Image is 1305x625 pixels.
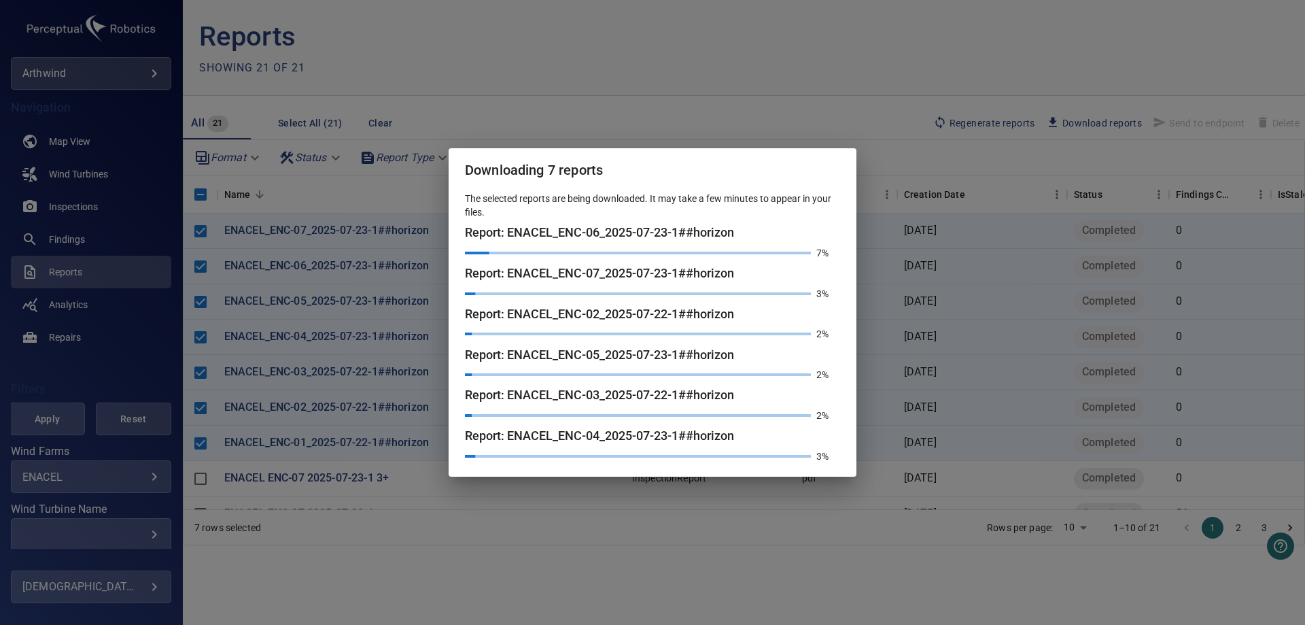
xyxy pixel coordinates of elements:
[465,267,840,280] h4: Report: ENACEL_ENC-07_2025-07-23-1##horizon
[465,348,840,362] h4: Report: ENACEL_ENC-05_2025-07-23-1##horizon
[465,226,840,239] h4: Report: ENACEL_ENC-06_2025-07-23-1##horizon
[816,368,840,382] p: 2%
[816,409,840,422] p: 2%
[465,429,840,443] h4: Report: ENACEL_ENC-04_2025-07-23-1##horizon
[816,450,840,463] p: 3%
[816,327,840,341] p: 2%
[465,388,840,402] h4: Report: ENACEL_ENC-03_2025-07-22-1##horizon
[816,287,840,301] p: 3%
[449,148,856,192] h2: Downloading 7 reports
[816,246,840,260] p: 7%
[465,192,840,219] p: The selected reports are being downloaded. It may take a few minutes to appear in your files.
[465,307,840,321] h4: Report: ENACEL_ENC-02_2025-07-22-1##horizon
